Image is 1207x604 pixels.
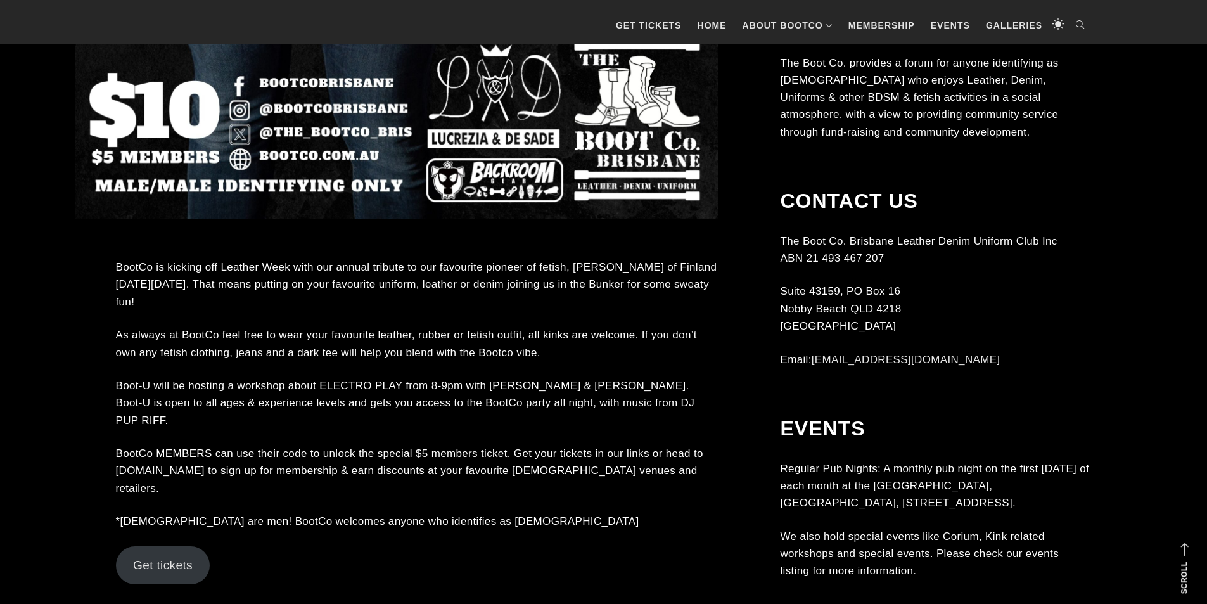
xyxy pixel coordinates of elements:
[781,283,1091,335] p: Suite 43159, PO Box 16 Nobby Beach QLD 4218 [GEOGRAPHIC_DATA]
[812,353,1000,365] a: [EMAIL_ADDRESS][DOMAIN_NAME]
[116,326,718,361] p: As always at BootCo feel free to wear your favourite leather, rubber or fetish outfit, all kinks ...
[1180,562,1189,594] strong: Scroll
[116,259,718,311] p: BootCo is kicking off Leather Week with our annual tribute to our favourite pioneer of fetish, [P...
[781,350,1091,368] p: Email:
[610,6,688,44] a: GET TICKETS
[116,377,718,429] p: Boot-U will be hosting a workshop about ELECTRO PLAY from 8-9pm with [PERSON_NAME] & [PERSON_NAME...
[842,6,921,44] a: Membership
[924,6,976,44] a: Events
[781,54,1091,140] p: The Boot Co. provides a forum for anyone identifying as [DEMOGRAPHIC_DATA] who enjoys Leather, De...
[736,6,839,44] a: About BootCo
[116,513,718,530] p: *[DEMOGRAPHIC_DATA] are men! BootCo welcomes anyone who identifies as [DEMOGRAPHIC_DATA]
[116,445,718,497] p: BootCo MEMBERS can use their code to unlock the special $5 members ticket. Get your tickets in ou...
[116,546,210,584] a: Get tickets
[781,189,1091,213] h2: Contact Us
[781,416,1091,440] h2: Events
[980,6,1049,44] a: Galleries
[781,527,1091,579] p: We also hold special events like Corium, Kink related workshops and special events. Please check ...
[691,6,733,44] a: Home
[781,459,1091,511] p: Regular Pub Nights: A monthly pub night on the first [DATE] of each month at the [GEOGRAPHIC_DATA...
[781,232,1091,266] p: The Boot Co. Brisbane Leather Denim Uniform Club Inc ABN 21 493 467 207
